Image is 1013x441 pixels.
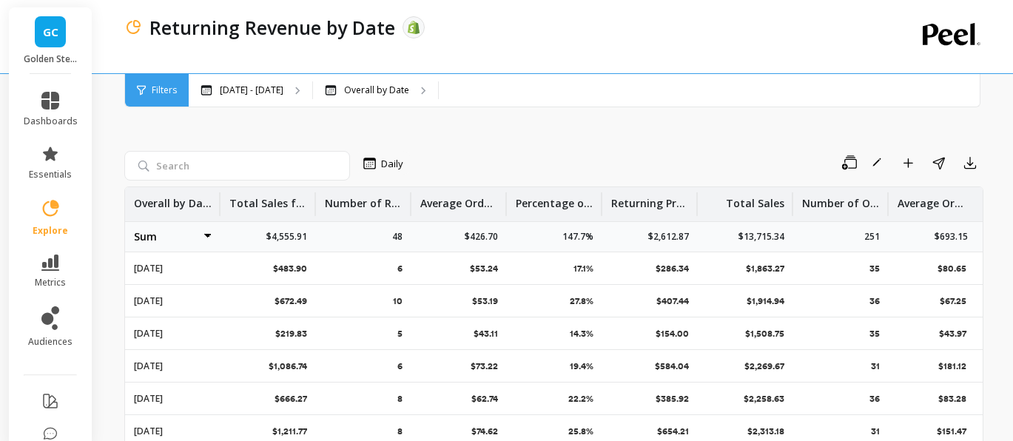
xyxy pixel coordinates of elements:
p: $4,555.91 [266,231,307,243]
p: $43.97 [939,328,969,340]
p: $693.15 [935,231,968,243]
p: $2,269.67 [744,360,784,372]
p: $13,715.34 [738,231,784,243]
p: $426.70 [465,231,498,243]
p: $219.83 [275,328,307,340]
p: [DATE] [134,425,163,437]
span: audiences [28,336,73,348]
span: essentials [29,169,72,181]
p: $1,863.27 [746,263,784,275]
p: Average Order Value (Returning) [898,187,968,211]
p: Overall by Date [344,84,409,96]
p: 27.8% [570,295,593,307]
img: api.shopify.svg [407,21,420,34]
p: $1,914.94 [747,295,784,307]
img: header icon [124,18,142,36]
p: $151.47 [937,425,969,437]
p: 5 [397,328,403,340]
p: $654.21 [657,425,689,437]
p: 14.3% [570,328,593,340]
p: Golden Steer Steak Company [24,53,78,65]
p: $181.12 [938,360,969,372]
p: 22.2% [568,393,593,405]
span: Filters [152,84,177,96]
span: GC [43,24,58,41]
p: $53.19 [472,295,498,307]
p: 36 [869,295,880,307]
p: $407.44 [656,295,689,307]
p: 31 [871,425,880,437]
p: $43.11 [474,328,498,340]
p: $584.04 [655,360,689,372]
p: Percentage of Returning Orders [516,187,593,211]
p: Average Order Value [420,187,498,211]
p: 35 [869,328,880,340]
p: 19.4% [570,360,593,372]
p: Returning Revenue by Date [149,15,395,40]
p: Number of Returning Orders [325,187,403,211]
span: explore [33,225,68,237]
p: [DATE] [134,360,163,372]
p: $154.00 [656,328,689,340]
p: [DATE] [134,393,163,405]
p: 10 [393,295,403,307]
p: [DATE] [134,328,163,340]
p: 8 [397,425,403,437]
p: Overall by Date [134,187,212,211]
p: 31 [871,360,880,372]
p: $666.27 [275,393,307,405]
p: Total Sales [726,187,784,211]
p: 36 [869,393,880,405]
p: $53.24 [470,263,498,275]
p: $1,086.74 [269,360,307,372]
p: $1,211.77 [272,425,307,437]
p: $74.62 [471,425,498,437]
p: 48 [392,231,403,243]
p: $80.65 [938,263,969,275]
p: $385.92 [656,393,689,405]
p: [DATE] [134,295,163,307]
p: $672.49 [275,295,307,307]
p: 17.1% [573,263,593,275]
span: metrics [35,277,66,289]
p: $483.90 [273,263,307,275]
p: Total Sales from returning customers [229,187,307,211]
p: [DATE] - [DATE] [220,84,283,96]
p: $62.74 [471,393,498,405]
p: 6 [397,263,403,275]
p: [DATE] [134,263,163,275]
p: Returning Profit [611,187,689,211]
span: dashboards [24,115,78,127]
p: $1,508.75 [745,328,784,340]
p: 25.8% [568,425,593,437]
p: $2,313.18 [747,425,784,437]
p: $2,258.63 [744,393,784,405]
p: 6 [397,360,403,372]
p: 251 [864,231,880,243]
p: $73.22 [471,360,498,372]
input: Search [124,151,350,181]
p: 147.7% [562,231,593,243]
p: $83.28 [938,393,969,405]
p: $67.25 [940,295,969,307]
span: Daily [381,157,403,171]
p: $286.34 [656,263,689,275]
p: Number of Orders [802,187,880,211]
p: $2,612.87 [648,231,689,243]
p: 35 [869,263,880,275]
p: 8 [397,393,403,405]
